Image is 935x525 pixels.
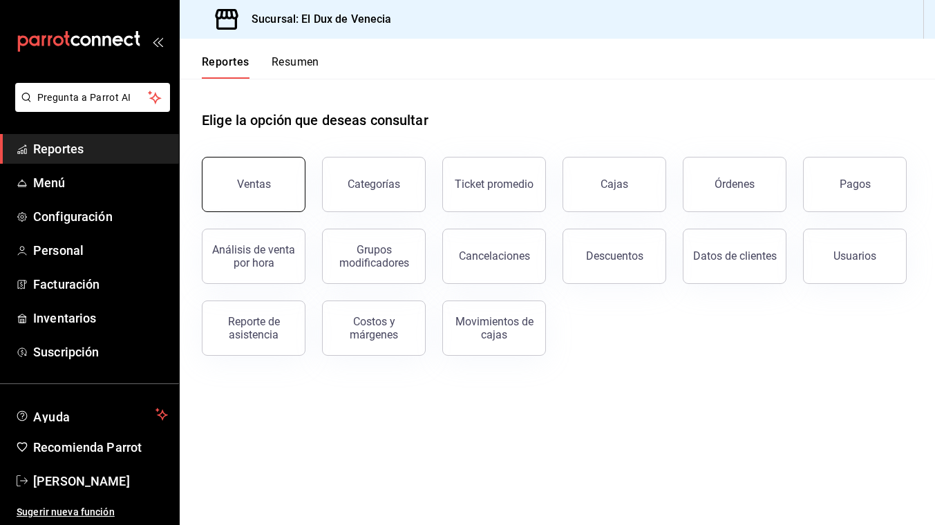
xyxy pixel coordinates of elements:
div: Ticket promedio [455,178,533,191]
button: Cancelaciones [442,229,546,284]
button: Descuentos [563,229,666,284]
span: Recomienda Parrot [33,438,168,457]
span: Facturación [33,275,168,294]
div: Descuentos [586,249,643,262]
span: Sugerir nueva función [17,505,168,519]
div: Costos y márgenes [331,315,417,341]
div: Ventas [237,178,271,191]
h3: Sucursal: El Dux de Venecia [240,11,392,28]
span: [PERSON_NAME] [33,472,168,490]
button: Grupos modificadores [322,229,426,284]
button: Análisis de venta por hora [202,229,305,284]
button: open_drawer_menu [152,36,163,47]
div: Cancelaciones [459,249,530,262]
span: Personal [33,241,168,260]
div: Pagos [840,178,871,191]
a: Pregunta a Parrot AI [10,100,170,115]
div: Categorías [348,178,400,191]
span: Menú [33,173,168,192]
button: Costos y márgenes [322,300,426,356]
span: Pregunta a Parrot AI [37,90,149,105]
span: Inventarios [33,309,168,327]
button: Ticket promedio [442,157,546,212]
button: Cajas [563,157,666,212]
span: Suscripción [33,343,168,361]
div: Grupos modificadores [331,243,417,269]
span: Reportes [33,140,168,158]
div: Cajas [601,178,628,191]
button: Pagos [803,157,907,212]
div: Órdenes [715,178,755,191]
div: Usuarios [833,249,876,262]
button: Pregunta a Parrot AI [15,83,170,112]
button: Reporte de asistencia [202,300,305,356]
div: Datos de clientes [693,249,777,262]
div: Movimientos de cajas [451,315,537,341]
button: Órdenes [683,157,786,212]
button: Usuarios [803,229,907,284]
span: Configuración [33,207,168,226]
div: Análisis de venta por hora [211,243,296,269]
button: Categorías [322,157,426,212]
button: Movimientos de cajas [442,300,546,356]
button: Ventas [202,157,305,212]
h1: Elige la opción que deseas consultar [202,110,428,131]
span: Ayuda [33,406,150,423]
button: Reportes [202,55,249,79]
div: navigation tabs [202,55,319,79]
button: Resumen [272,55,319,79]
div: Reporte de asistencia [211,315,296,341]
button: Datos de clientes [683,229,786,284]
